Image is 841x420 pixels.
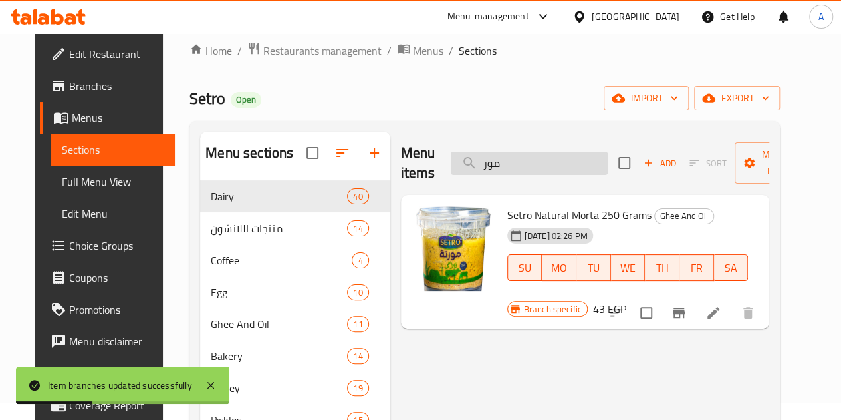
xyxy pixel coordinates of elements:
span: import [614,90,678,106]
button: Manage items [735,142,824,184]
span: WE [616,258,640,278]
span: Edit Restaurant [69,46,164,62]
nav: breadcrumb [189,42,780,59]
div: منتجات اللانشون14 [200,212,390,244]
span: Edit Menu [62,206,164,222]
a: Branches [40,70,175,102]
button: TU [576,254,611,281]
div: Open [231,92,261,108]
button: SA [714,254,749,281]
li: / [449,43,453,59]
div: Dairy40 [200,180,390,212]
div: Ghee And Oil [654,208,714,224]
span: A [818,9,824,24]
div: items [352,252,368,268]
span: Branches [69,78,164,94]
span: SA [719,258,743,278]
a: Menu disclaimer [40,325,175,357]
h2: Menu items [401,143,435,183]
div: Bakery14 [200,340,390,372]
a: Choice Groups [40,230,175,262]
span: TU [582,258,606,278]
span: Branch specific [519,303,587,315]
span: Restaurants management [263,43,382,59]
span: Open [231,94,261,105]
span: Setro Natural Morta 250 Grams [507,205,652,225]
span: Select section [610,149,638,177]
span: Ghee And Oil [655,208,713,224]
span: Bakery [211,348,347,364]
a: Menus [40,102,175,134]
span: Upsell [69,365,164,381]
input: search [451,152,608,175]
span: Select all sections [299,139,326,167]
span: منتجات اللانشون [211,220,347,236]
button: export [694,86,780,110]
span: MO [547,258,571,278]
span: Select section first [681,153,735,174]
a: Restaurants management [247,42,382,59]
span: 40 [348,190,368,203]
div: items [347,316,368,332]
span: Full Menu View [62,174,164,190]
a: Sections [51,134,175,166]
button: import [604,86,689,110]
div: Menu-management [447,9,529,25]
span: Select to update [632,299,660,327]
span: Add item [638,153,681,174]
span: 4 [352,254,368,267]
a: Menus [397,42,443,59]
img: Setro Natural Morta 250 Grams [412,206,497,291]
span: 11 [348,318,368,331]
div: items [347,220,368,236]
a: Edit Menu [51,198,175,230]
span: 19 [348,382,368,395]
button: TH [645,254,679,281]
a: Upsell [40,357,175,389]
span: 14 [348,350,368,363]
button: Add section [358,137,390,169]
span: Ghee And Oil [211,316,347,332]
div: Egg10 [200,276,390,308]
span: 10 [348,286,368,299]
span: Choice Groups [69,238,164,254]
button: Add [638,153,681,174]
span: FR [685,258,709,278]
a: Coupons [40,262,175,294]
h6: 43 EGP [593,300,626,318]
span: Sections [62,142,164,158]
span: export [705,90,769,106]
div: Honey19 [200,372,390,404]
span: Coffee [211,252,352,268]
div: [GEOGRAPHIC_DATA] [592,9,679,24]
span: Egg [211,284,347,300]
span: Coupons [69,270,164,286]
span: Dairy [211,188,347,204]
h2: Menu sections [205,143,293,163]
button: delete [732,297,764,329]
span: Manage items [745,146,813,180]
span: Menu disclaimer [69,333,164,349]
span: Honey [211,380,347,396]
span: Setro [189,83,225,113]
a: Home [189,43,232,59]
div: Coffee4 [200,244,390,276]
button: FR [679,254,714,281]
span: Menus [413,43,443,59]
div: Item branches updated successfully [48,378,192,393]
span: SU [513,258,537,278]
span: Promotions [69,302,164,317]
span: Coverage Report [69,397,164,413]
button: MO [542,254,576,281]
a: Edit Restaurant [40,38,175,70]
span: Menus [72,110,164,126]
div: Ghee And Oil11 [200,308,390,340]
span: 14 [348,222,368,235]
div: items [347,380,368,396]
